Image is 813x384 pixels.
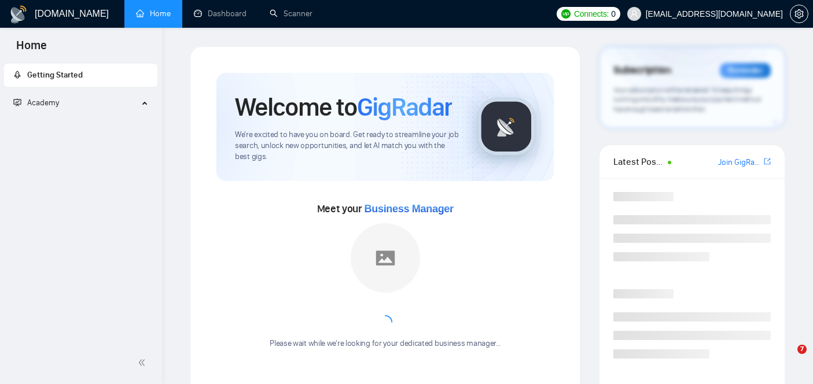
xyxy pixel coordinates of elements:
[477,98,535,156] img: gigradar-logo.png
[377,315,392,330] span: loading
[611,8,616,20] span: 0
[27,70,83,80] span: Getting Started
[194,9,247,19] a: dashboardDashboard
[317,202,454,215] span: Meet your
[718,156,762,169] a: Join GigRadar Slack Community
[235,130,459,163] span: We're excited to have you on board. Get ready to streamline your job search, unlock new opportuni...
[613,61,671,80] span: Subscription
[797,345,807,354] span: 7
[7,37,56,61] span: Home
[613,154,664,169] span: Latest Posts from the GigRadar Community
[138,357,149,368] span: double-left
[630,10,638,18] span: user
[270,9,312,19] a: searchScanner
[351,223,420,293] img: placeholder.png
[764,156,771,167] a: export
[9,5,28,24] img: logo
[263,338,507,349] div: Please wait while we're looking for your dedicated business manager...
[561,9,571,19] img: upwork-logo.png
[13,98,59,108] span: Academy
[365,203,454,215] span: Business Manager
[136,9,171,19] a: homeHome
[774,345,801,372] iframe: Intercom live chat
[764,157,771,166] span: export
[4,64,157,87] li: Getting Started
[790,5,808,23] button: setting
[357,91,452,123] span: GigRadar
[790,9,808,19] a: setting
[13,98,21,106] span: fund-projection-screen
[613,86,760,113] span: Your subscription will be renewed. To keep things running smoothly, make sure your payment method...
[27,98,59,108] span: Academy
[720,63,771,78] div: Reminder
[235,91,452,123] h1: Welcome to
[790,9,808,19] span: setting
[13,71,21,79] span: rocket
[574,8,609,20] span: Connects:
